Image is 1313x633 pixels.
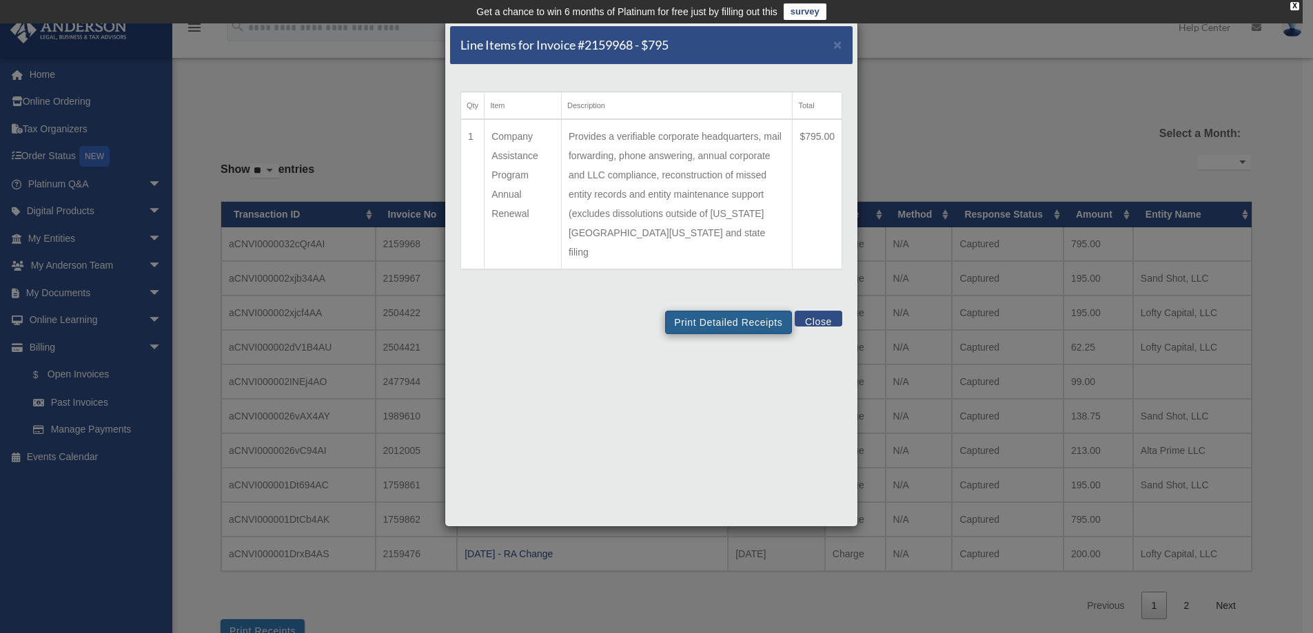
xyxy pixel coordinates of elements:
[793,92,842,120] th: Total
[461,92,485,120] th: Qty
[795,311,842,326] button: Close
[485,92,562,120] th: Item
[784,3,826,20] a: survey
[476,3,777,20] div: Get a chance to win 6 months of Platinum for free just by filling out this
[461,119,485,269] td: 1
[460,37,669,54] h5: Line Items for Invoice #2159968 - $795
[665,311,791,334] button: Print Detailed Receipts
[793,119,842,269] td: $795.00
[1290,2,1299,10] div: close
[561,92,792,120] th: Description
[833,37,842,52] span: ×
[833,37,842,52] button: Close
[561,119,792,269] td: Provides a verifiable corporate headquarters, mail forwarding, phone answering, annual corporate ...
[485,119,562,269] td: Company Assistance Program Annual Renewal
